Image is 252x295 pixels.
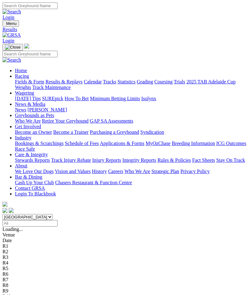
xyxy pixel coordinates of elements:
[15,118,250,124] div: Greyhounds as Pets
[6,21,16,26] span: Menu
[90,129,139,135] a: Purchasing a Greyhound
[2,277,250,283] div: R7
[15,169,250,174] div: About
[15,96,250,101] div: Wagering
[140,129,164,135] a: Syndication
[15,180,54,185] a: Cash Up Your Club
[15,79,44,84] a: Fields & Form
[2,15,14,20] a: Login
[124,169,150,174] a: Who We Are
[27,107,67,112] a: [PERSON_NAME]
[15,135,31,140] a: Industry
[15,113,54,118] a: Greyhounds as Pets
[108,169,123,174] a: Careers
[45,79,82,84] a: Results & Replays
[2,249,250,255] div: R2
[51,157,91,163] a: Track Injury Rebate
[2,266,250,271] div: R5
[65,96,89,101] a: How To Bet
[15,141,250,152] div: Industry
[15,68,27,73] a: Home
[2,57,21,63] img: Search
[2,238,250,243] div: Date
[15,180,250,185] div: Bar & Dining
[154,79,173,84] a: Coursing
[216,141,246,146] a: ICG Outcomes
[15,96,41,101] a: [DATE] Tips
[2,2,58,9] input: Search
[146,141,170,146] a: MyOzChase
[2,208,7,213] img: facebook.svg
[15,107,26,112] a: News
[137,79,153,84] a: Grading
[2,9,21,15] img: Search
[15,79,250,90] div: Racing
[192,157,215,163] a: Fact Sheets
[42,96,63,101] a: SUREpick
[15,146,35,152] a: Race Safe
[42,118,89,124] a: Retire Your Greyhound
[84,79,102,84] a: Calendar
[15,107,250,113] div: News & Media
[2,260,250,266] div: R4
[157,157,191,163] a: Rules & Policies
[103,79,116,84] a: Tracks
[15,157,50,163] a: Stewards Reports
[186,79,236,84] a: 2025 TAB Adelaide Cup
[2,232,250,238] div: Venue
[152,169,179,174] a: Strategic Plan
[2,283,250,288] div: R8
[118,79,136,84] a: Statistics
[2,51,58,57] input: Search
[90,96,140,101] a: Minimum Betting Limits
[2,227,23,232] span: Loading...
[15,118,41,124] a: Who We Are
[15,90,34,96] a: Wagering
[9,208,14,213] img: twitter.svg
[2,271,250,277] div: R6
[92,157,121,163] a: Injury Reports
[141,96,156,101] a: Isolynx
[15,73,29,79] a: Racing
[15,141,63,146] a: Bookings & Scratchings
[2,38,14,43] a: Login
[15,124,41,129] a: Get Involved
[216,157,245,163] a: Stay On Track
[15,157,250,163] div: Care & Integrity
[15,129,52,135] a: Become an Owner
[174,79,185,84] a: Trials
[15,174,42,180] a: Bar & Dining
[15,85,31,90] a: Weights
[24,44,29,49] img: logo-grsa-white.png
[2,255,250,260] div: R3
[90,118,133,124] a: GAP SA Assessments
[92,169,107,174] a: History
[32,85,71,90] a: Track Maintenance
[2,27,250,32] a: Results
[15,169,54,174] a: We Love Our Dogs
[2,202,7,207] img: logo-grsa-white.png
[15,185,45,191] a: Contact GRSA
[15,191,56,196] a: Login To Blackbook
[55,180,132,185] a: Chasers Restaurant & Function Centre
[2,44,23,51] button: Toggle navigation
[15,152,48,157] a: Care & Integrity
[2,32,21,38] img: GRSA
[53,129,89,135] a: Become a Trainer
[2,288,250,294] div: R9
[2,220,58,227] input: Select date
[180,169,210,174] a: Privacy Policy
[122,157,156,163] a: Integrity Reports
[15,101,45,107] a: News & Media
[55,169,91,174] a: Vision and Values
[15,163,27,168] a: About
[2,243,250,249] div: R1
[100,141,144,146] a: Applications & Forms
[15,129,250,135] div: Get Involved
[65,141,99,146] a: Schedule of Fees
[172,141,215,146] a: Breeding Information
[5,45,21,50] img: Close
[2,20,19,27] button: Toggle navigation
